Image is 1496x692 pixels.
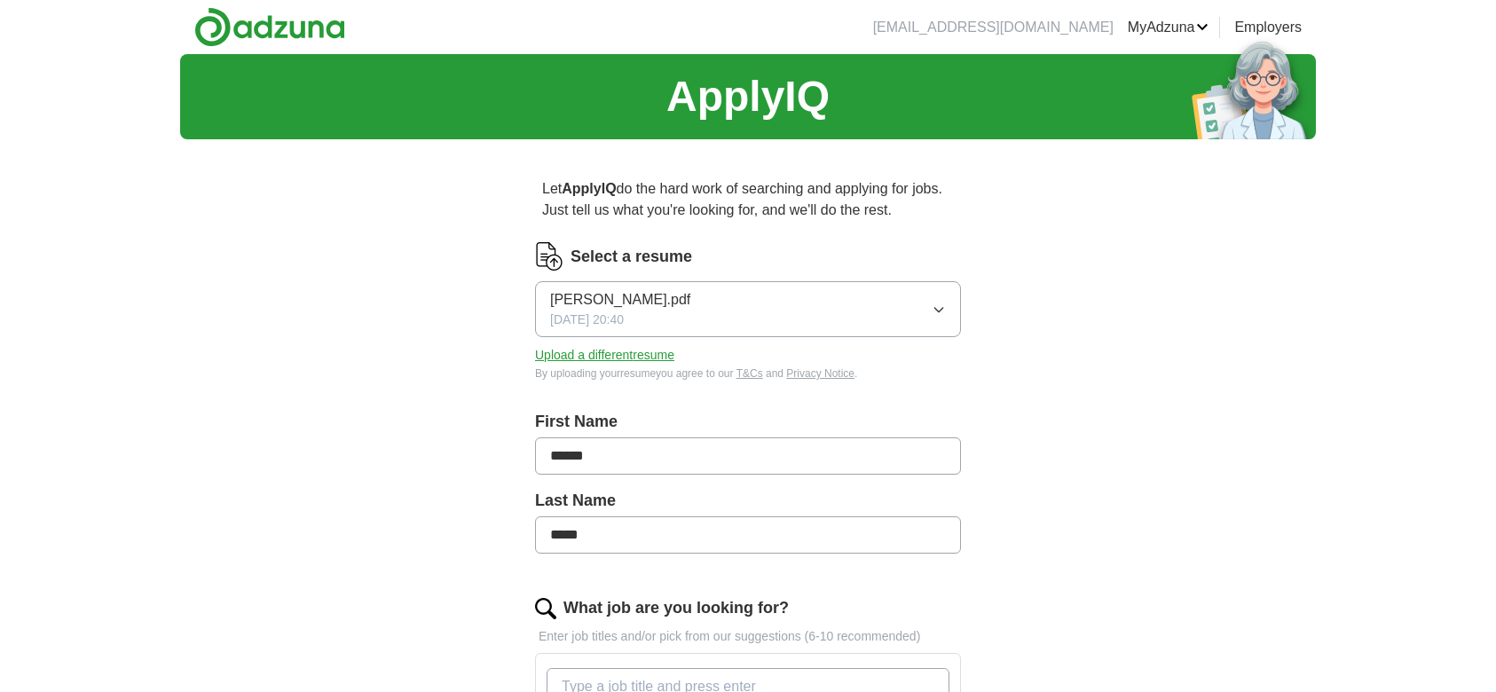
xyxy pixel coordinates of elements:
[535,366,961,381] div: By uploading your resume you agree to our and .
[873,17,1114,38] li: [EMAIL_ADDRESS][DOMAIN_NAME]
[550,289,690,311] span: [PERSON_NAME].pdf
[562,181,616,196] strong: ApplyIQ
[786,367,854,380] a: Privacy Notice
[571,245,692,269] label: Select a resume
[535,627,961,646] p: Enter job titles and/or pick from our suggestions (6-10 recommended)
[535,346,674,365] button: Upload a differentresume
[194,7,345,47] img: Adzuna logo
[535,242,563,271] img: CV Icon
[666,65,830,129] h1: ApplyIQ
[535,410,961,434] label: First Name
[1128,17,1209,38] a: MyAdzuna
[535,489,961,513] label: Last Name
[535,171,961,228] p: Let do the hard work of searching and applying for jobs. Just tell us what you're looking for, an...
[550,311,624,329] span: [DATE] 20:40
[1234,17,1302,38] a: Employers
[563,596,789,620] label: What job are you looking for?
[535,281,961,337] button: [PERSON_NAME].pdf[DATE] 20:40
[736,367,763,380] a: T&Cs
[535,598,556,619] img: search.png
